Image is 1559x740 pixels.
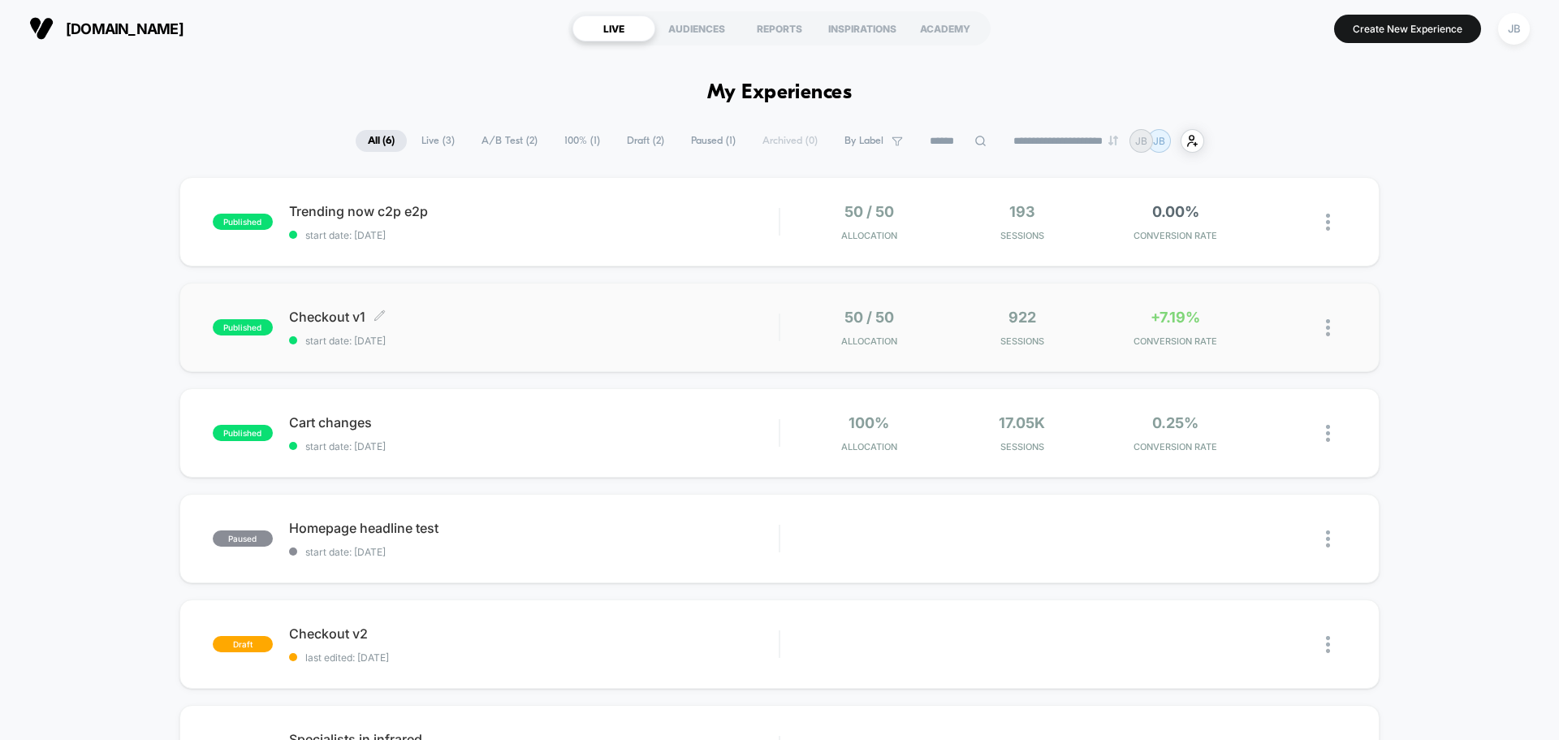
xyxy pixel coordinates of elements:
span: Sessions [950,441,1095,452]
span: Live ( 3 ) [409,130,467,152]
div: ACADEMY [904,15,987,41]
span: draft [213,636,273,652]
span: 50 / 50 [844,203,894,220]
button: [DOMAIN_NAME] [24,15,188,41]
span: start date: [DATE] [289,440,779,452]
span: published [213,319,273,335]
span: Checkout v2 [289,625,779,642]
span: [DOMAIN_NAME] [66,20,184,37]
span: Allocation [841,230,897,241]
span: Checkout v1 [289,309,779,325]
h1: My Experiences [707,81,853,105]
button: Create New Experience [1334,15,1481,43]
img: close [1326,214,1330,231]
img: Visually logo [29,16,54,41]
span: published [213,214,273,230]
span: 0.00% [1152,203,1199,220]
span: 17.05k [999,414,1045,431]
span: paused [213,530,273,547]
div: REPORTS [738,15,821,41]
span: A/B Test ( 2 ) [469,130,550,152]
span: +7.19% [1151,309,1200,326]
span: CONVERSION RATE [1103,335,1248,347]
span: Allocation [841,441,897,452]
span: CONVERSION RATE [1103,441,1248,452]
span: start date: [DATE] [289,335,779,347]
span: Cart changes [289,414,779,431]
p: JB [1135,135,1147,147]
span: CONVERSION RATE [1103,230,1248,241]
span: 100% [849,414,889,431]
div: LIVE [572,15,655,41]
button: JB [1493,12,1535,45]
p: JB [1153,135,1165,147]
span: start date: [DATE] [289,546,779,558]
span: By Label [844,135,883,147]
div: AUDIENCES [655,15,738,41]
div: INSPIRATIONS [821,15,904,41]
span: start date: [DATE] [289,229,779,241]
div: JB [1498,13,1530,45]
span: 922 [1008,309,1036,326]
span: Paused ( 1 ) [679,130,748,152]
span: Draft ( 2 ) [615,130,676,152]
span: Allocation [841,335,897,347]
span: Homepage headline test [289,520,779,536]
img: end [1108,136,1118,145]
span: Sessions [950,335,1095,347]
span: Trending now c2p e2p [289,203,779,219]
img: close [1326,530,1330,547]
span: 0.25% [1152,414,1198,431]
span: 100% ( 1 ) [552,130,612,152]
span: last edited: [DATE] [289,651,779,664]
span: All ( 6 ) [356,130,407,152]
img: close [1326,319,1330,336]
span: 50 / 50 [844,309,894,326]
img: close [1326,425,1330,442]
img: close [1326,636,1330,653]
span: 193 [1009,203,1035,220]
span: Sessions [950,230,1095,241]
span: published [213,425,273,441]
